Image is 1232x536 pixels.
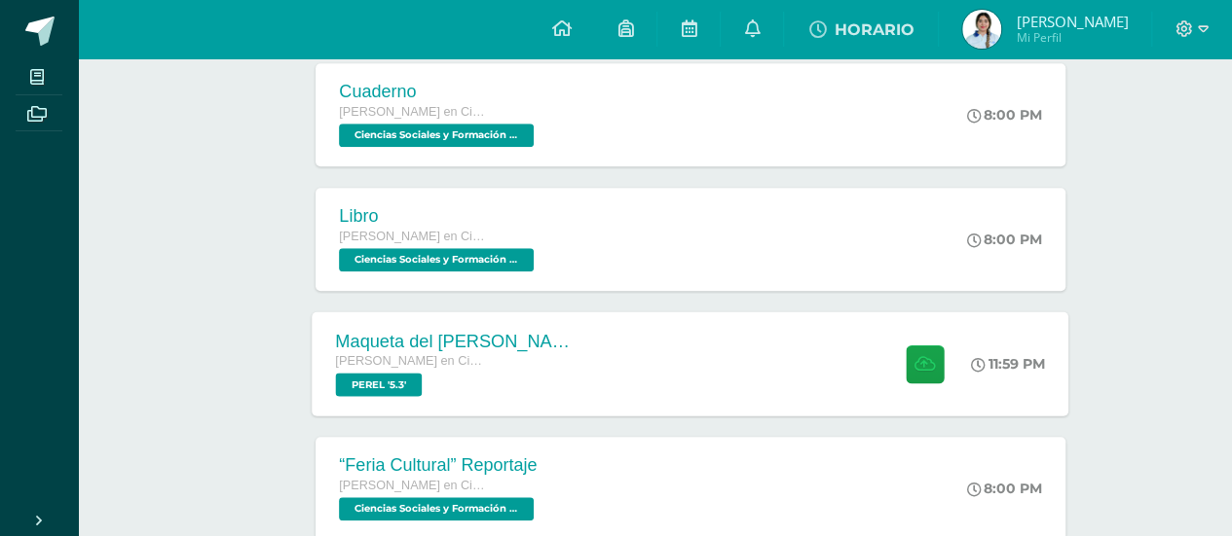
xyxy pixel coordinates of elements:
div: 8:00 PM [967,106,1042,124]
div: “Feria Cultural” Reportaje [339,455,539,476]
div: 8:00 PM [967,480,1042,497]
span: HORARIO [834,20,914,39]
span: Mi Perfil [1016,29,1128,46]
span: [PERSON_NAME] en Ciencias y Letras [339,105,485,119]
div: Libro [339,206,539,227]
div: Cuaderno [339,82,539,102]
span: [PERSON_NAME] en Ciencias y Letras [339,230,485,243]
img: 7fcd83b8b6ecf89edfcbadf28cd3f00e.png [962,10,1001,49]
div: 8:00 PM [967,231,1042,248]
span: [PERSON_NAME] en Ciencias y Letras [336,354,484,368]
span: Ciencias Sociales y Formación Ciudadana 5 '5.3' [339,497,534,520]
span: [PERSON_NAME] [1016,12,1128,31]
span: [PERSON_NAME] en Ciencias y Letras [339,479,485,492]
div: Maqueta del [PERSON_NAME][DATE] [336,331,572,351]
div: 11:59 PM [972,355,1046,373]
span: Ciencias Sociales y Formación Ciudadana 5 '5.3' [339,248,534,271]
span: Ciencias Sociales y Formación Ciudadana 5 '5.3' [339,124,534,147]
span: PEREL '5.3' [336,373,423,396]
